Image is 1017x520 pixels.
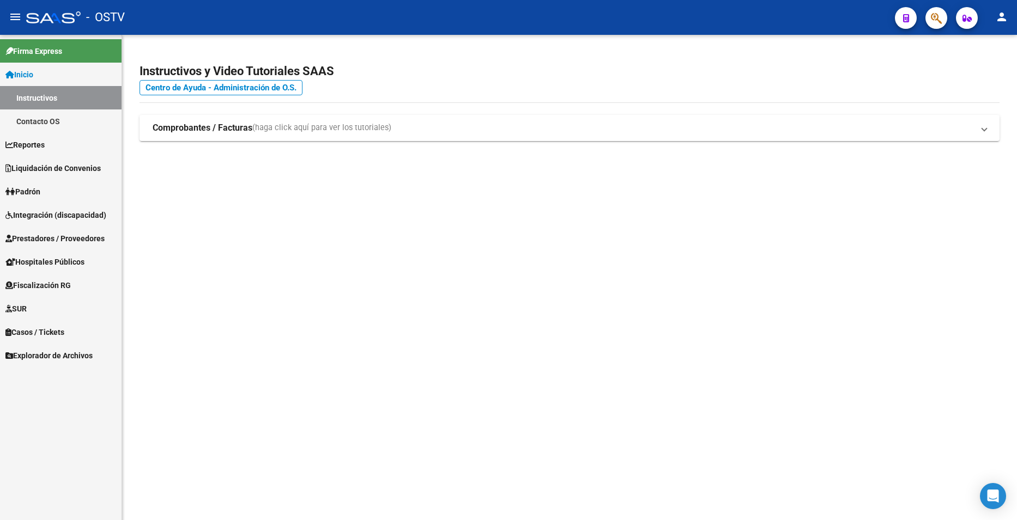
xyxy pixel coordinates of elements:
[5,256,84,268] span: Hospitales Públicos
[140,80,302,95] a: Centro de Ayuda - Administración de O.S.
[5,186,40,198] span: Padrón
[9,10,22,23] mat-icon: menu
[5,326,64,338] span: Casos / Tickets
[5,350,93,362] span: Explorador de Archivos
[5,279,71,291] span: Fiscalización RG
[86,5,125,29] span: - OSTV
[252,122,391,134] span: (haga click aquí para ver los tutoriales)
[5,45,62,57] span: Firma Express
[980,483,1006,509] div: Open Intercom Messenger
[153,122,252,134] strong: Comprobantes / Facturas
[140,61,1000,82] h2: Instructivos y Video Tutoriales SAAS
[5,303,27,315] span: SUR
[995,10,1008,23] mat-icon: person
[5,233,105,244] span: Prestadores / Proveedores
[5,162,101,174] span: Liquidación de Convenios
[5,139,45,151] span: Reportes
[5,209,106,221] span: Integración (discapacidad)
[140,115,1000,141] mat-expansion-panel-header: Comprobantes / Facturas(haga click aquí para ver los tutoriales)
[5,69,33,81] span: Inicio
